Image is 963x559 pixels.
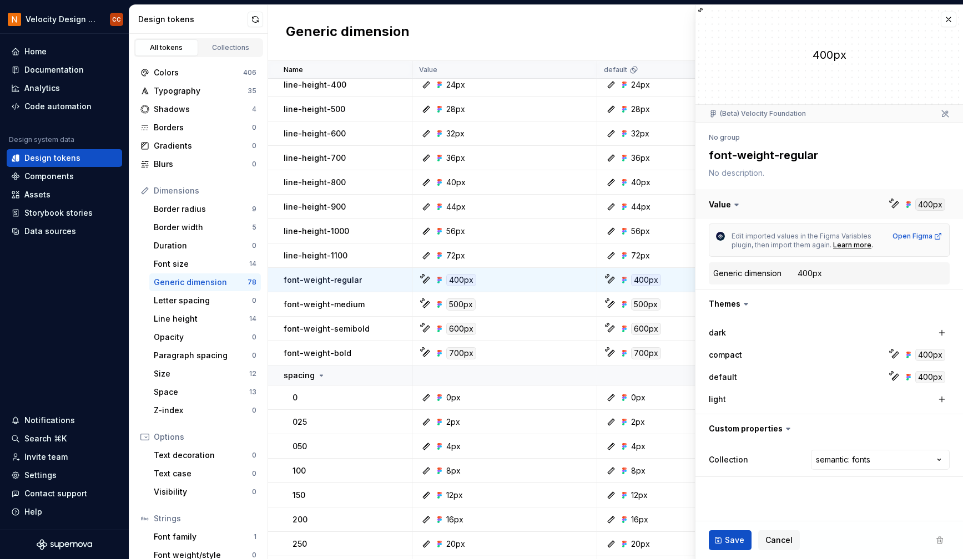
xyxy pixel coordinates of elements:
p: line-height-900 [284,201,346,212]
p: line-height-800 [284,177,346,188]
p: 025 [293,416,307,428]
div: Borders [154,122,252,133]
svg: Supernova Logo [37,539,92,550]
div: 700px [446,347,476,359]
div: Documentation [24,64,84,75]
a: Duration0 [149,237,261,255]
p: Name [284,65,303,74]
a: Gradients0 [136,137,261,155]
div: 44px [446,201,466,212]
div: Options [154,431,256,443]
div: 500px [631,298,661,311]
div: 400px [631,274,661,286]
p: 0 [293,392,298,403]
div: 36px [446,153,465,164]
div: Border radius [154,204,252,215]
p: Value [419,65,437,74]
a: Invite team [7,448,122,466]
div: 600px [446,323,476,335]
div: CC [112,15,121,24]
div: 0 [252,296,256,305]
a: Learn more [833,241,871,250]
div: 13 [249,388,256,397]
div: (Beta) Velocity Foundation [709,109,806,118]
div: 4px [631,441,646,452]
p: font-weight-bold [284,348,351,359]
div: Design tokens [24,153,80,164]
div: 700px [631,347,661,359]
a: Size12 [149,365,261,383]
div: 16px [631,514,648,525]
div: 0px [446,392,461,403]
a: Border width5 [149,218,261,236]
a: Data sources [7,222,122,240]
p: line-height-400 [284,79,346,90]
div: Velocity Design System by NAVEX [26,14,97,25]
div: Assets [24,189,51,200]
div: 2px [446,416,460,428]
span: Save [725,535,744,546]
div: 32px [631,128,649,139]
div: 24px [631,79,650,90]
div: 5 [252,223,256,232]
div: 500px [446,298,476,311]
div: 0 [252,333,256,342]
a: Borders0 [136,119,261,136]
p: spacing [284,370,315,381]
a: Blurs0 [136,155,261,173]
div: Letter spacing [154,295,252,306]
a: Components [7,167,122,185]
div: 36px [631,153,650,164]
div: Home [24,46,47,57]
div: Invite team [24,451,68,463]
p: 250 [293,538,307,550]
span: Edit imported values in the Figma Variables plugin, then import them again. [732,232,873,249]
textarea: font-weight-regular [707,145,947,165]
div: 9 [252,205,256,214]
div: All tokens [139,43,194,52]
a: Font family1 [149,528,261,546]
a: Code automation [7,98,122,115]
div: Blurs [154,159,252,170]
button: Search ⌘K [7,430,122,448]
a: Assets [7,186,122,204]
div: Design tokens [138,14,248,25]
div: 78 [248,278,256,287]
div: Data sources [24,226,76,237]
div: 20px [446,538,465,550]
a: Text case0 [149,465,261,482]
a: Generic dimension78 [149,273,261,291]
div: Help [24,506,42,517]
label: default [709,372,737,383]
div: 8px [446,465,461,476]
div: 35 [248,87,256,95]
div: 400px [798,268,822,279]
div: Text case [154,468,252,479]
label: Collection [709,454,748,465]
div: Storybook stories [24,207,93,218]
p: 200 [293,514,307,525]
div: 0 [252,141,256,150]
p: line-height-700 [284,153,346,164]
div: 0 [252,160,256,169]
div: 40px [631,177,651,188]
div: 12 [249,369,256,378]
div: 56px [446,226,465,237]
div: 0 [252,406,256,415]
button: Contact support [7,485,122,502]
div: Font family [154,531,254,542]
p: 050 [293,441,307,452]
p: font-weight-regular [284,275,362,286]
div: 28px [631,104,650,115]
div: Design system data [9,135,74,144]
div: 72px [631,250,650,261]
div: 40px [446,177,466,188]
p: 150 [293,490,305,501]
div: Line height [154,313,249,324]
div: 0px [631,392,646,403]
a: Font size14 [149,255,261,273]
a: Text decoration0 [149,446,261,464]
div: 406 [243,68,256,77]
